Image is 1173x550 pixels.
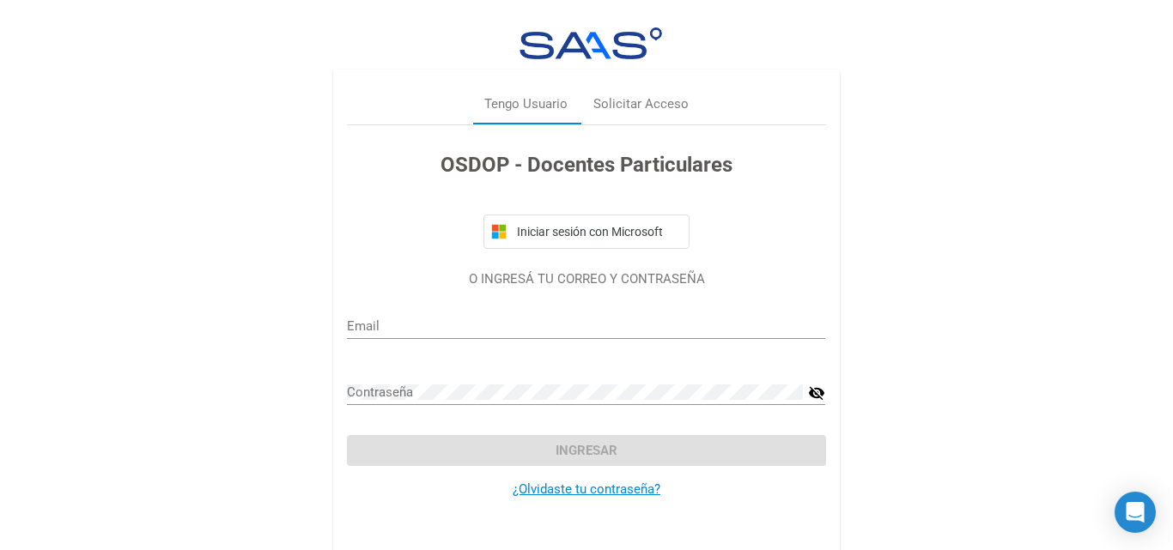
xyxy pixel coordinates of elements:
[347,435,825,466] button: Ingresar
[1115,492,1156,533] div: Open Intercom Messenger
[808,383,825,403] mat-icon: visibility_off
[513,481,660,497] a: ¿Olvidaste tu contraseña?
[593,94,689,114] div: Solicitar Acceso
[347,269,825,289] p: O INGRESÁ TU CORREO Y CONTRASEÑA
[347,149,825,180] h3: OSDOP - Docentes Particulares
[514,225,682,239] span: Iniciar sesión con Microsoft
[556,443,617,458] span: Ingresar
[483,215,690,249] button: Iniciar sesión con Microsoft
[484,94,568,114] div: Tengo Usuario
